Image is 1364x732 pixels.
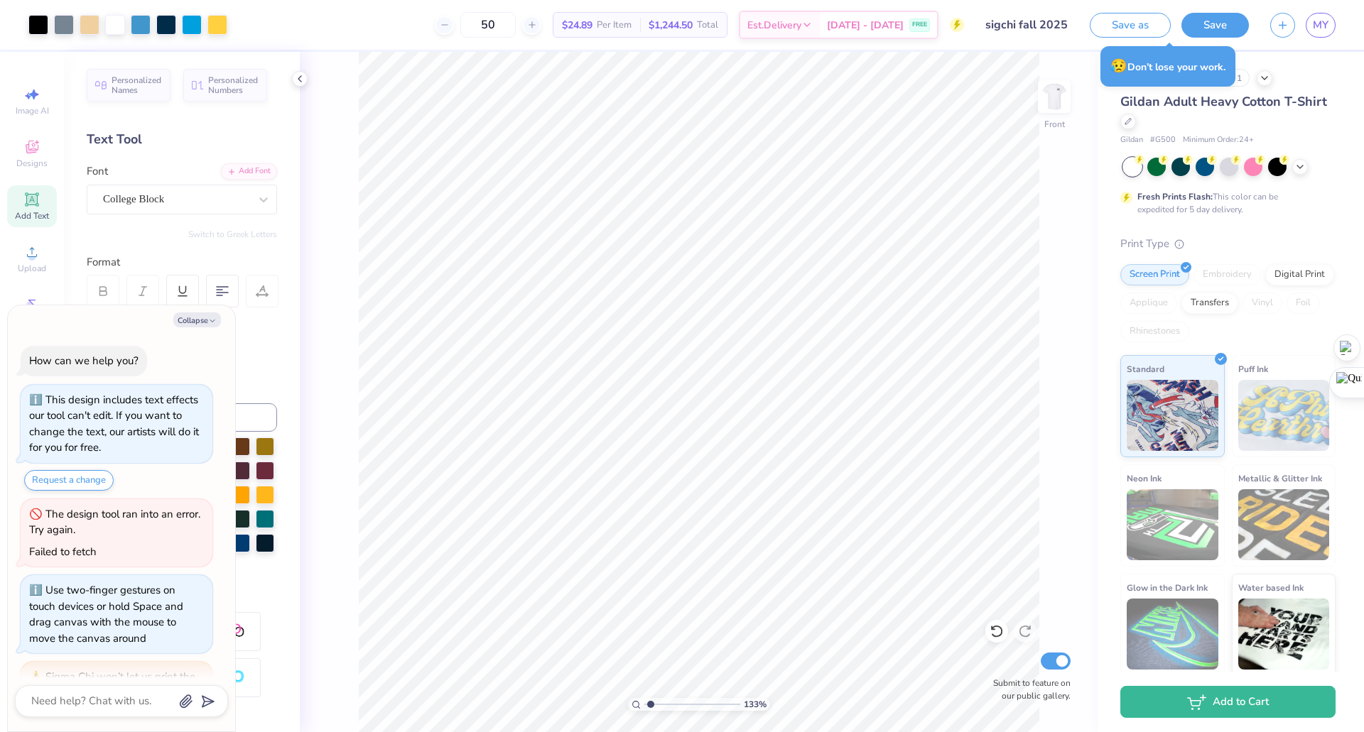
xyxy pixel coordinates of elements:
span: Est. Delivery [747,18,801,33]
span: $1,244.50 [649,18,693,33]
span: Total [697,18,718,33]
button: Switch to Greek Letters [188,229,277,240]
span: $24.89 [562,18,592,33]
div: Vinyl [1243,293,1282,314]
label: Submit to feature on our public gallery. [985,677,1071,702]
input: Untitled Design [975,11,1079,39]
div: Applique [1120,293,1177,314]
div: This design includes text effects our tool can't edit. If you want to change the text, our artist... [29,393,199,455]
button: Collapse [173,312,221,327]
div: This color can be expedited for 5 day delivery. [1137,190,1312,216]
label: Font [87,163,108,180]
span: 133 % [744,698,767,711]
div: Screen Print [1120,264,1189,285]
span: Personalized Numbers [208,75,259,95]
a: MY [1306,13,1336,38]
span: Metallic & Glitter Ink [1238,471,1322,486]
img: Metallic & Glitter Ink [1238,489,1330,560]
div: Sigma Chi won’t let us print the trademarks if you change the colors. [29,670,201,700]
div: Front [1044,118,1065,131]
div: Foil [1287,293,1320,314]
img: Front [1040,82,1068,111]
span: Add Text [15,210,49,222]
div: Embroidery [1193,264,1261,285]
div: Rhinestones [1120,321,1189,342]
img: Standard [1127,380,1218,451]
div: Transfers [1181,293,1238,314]
img: Water based Ink [1238,599,1330,670]
div: Don’t lose your work. [1100,46,1235,87]
button: Add to Cart [1120,686,1336,718]
span: MY [1313,17,1328,33]
span: Upload [18,263,46,274]
img: Glow in the Dark Ink [1127,599,1218,670]
span: Puff Ink [1238,361,1268,376]
div: Format [87,254,278,271]
span: Glow in the Dark Ink [1127,580,1208,595]
button: Request a change [24,470,114,491]
div: Text Tool [87,130,277,149]
div: Print Type [1120,236,1336,252]
strong: Fresh Prints Flash: [1137,191,1213,202]
img: Neon Ink [1127,489,1218,560]
div: Add Font [221,163,277,180]
span: # G500 [1150,134,1176,146]
button: Save as [1090,13,1171,38]
span: Gildan Adult Heavy Cotton T-Shirt [1120,93,1327,110]
span: Standard [1127,361,1164,376]
span: Neon Ink [1127,471,1162,486]
span: Minimum Order: 24 + [1183,134,1254,146]
span: Personalized Names [112,75,162,95]
span: Image AI [16,105,49,116]
span: FREE [912,20,927,30]
img: Puff Ink [1238,380,1330,451]
button: Save [1181,13,1249,38]
span: Water based Ink [1238,580,1304,595]
div: Failed to fetch [29,545,97,559]
div: Digital Print [1265,264,1334,285]
span: 😥 [1110,57,1127,75]
div: Use two-finger gestures on touch devices or hold Space and drag canvas with the mouse to move the... [29,583,183,645]
span: Designs [16,158,48,169]
span: [DATE] - [DATE] [827,18,904,33]
input: – – [460,12,516,38]
span: Per Item [597,18,632,33]
span: Gildan [1120,134,1143,146]
div: How can we help you? [29,354,139,368]
div: The design tool ran into an error. Try again. [29,507,200,537]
